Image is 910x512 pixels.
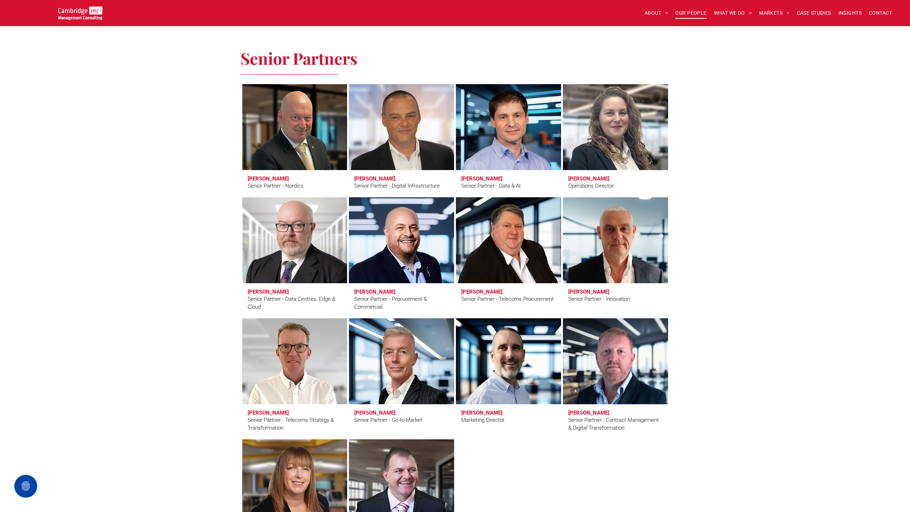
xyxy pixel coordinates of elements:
div: Senior Partner - Innovation [568,295,630,303]
div: Senior Partner - Data Centres, Edge & Cloud [248,295,342,311]
h3: [PERSON_NAME] [248,289,289,295]
a: Clive Quantrill [242,318,347,404]
div: Senior Partner - Contract Management & Digital Transformation [568,416,663,432]
a: Erling Aronsveen [242,84,347,170]
a: Duncan Clubb [239,195,350,286]
div: Operations Director [568,182,614,190]
h3: [PERSON_NAME] [248,175,289,182]
h3: [PERSON_NAME] [461,175,502,182]
a: Your Business Transformed | Cambridge Management Consulting [58,8,102,15]
a: INSIGHTS [835,8,865,19]
h3: [PERSON_NAME] [568,410,609,416]
a: Andy Bax [349,84,454,170]
div: Senior Partner - Procurement & Commercial [354,295,449,311]
a: WHAT WE DO [710,8,756,19]
a: Darren Sheppard [563,318,668,404]
a: Karl Salter [456,318,561,404]
a: OUR PEOPLE [672,8,710,19]
a: ABOUT [641,8,672,19]
h3: [PERSON_NAME] [354,410,395,416]
span: Senior Partners [240,47,357,69]
h3: [PERSON_NAME] [461,410,502,416]
h3: [PERSON_NAME] [461,289,502,295]
div: Senior Partner - Telecoms Procurement [461,295,554,303]
h3: [PERSON_NAME] [568,175,609,182]
a: Andy Bills [349,318,454,404]
a: Matt Lawson [563,197,668,283]
a: CONTACT [865,8,896,19]
a: Andy Everest [349,197,454,283]
div: Marketing Director [461,416,505,424]
a: MARKETS [755,8,793,19]
h3: [PERSON_NAME] [248,410,289,416]
a: Eric Green [456,197,561,283]
div: Senior Partner - Data & AI [461,182,521,190]
div: Senior Partner - Telecoms Strategy & Transformation [248,416,342,432]
div: Senior Partner - Nordics [248,182,303,190]
a: Simon Brueckheimer [456,84,561,170]
img: Go to Homepage [58,6,102,20]
a: CASE STUDIES [793,8,835,19]
div: Senior Partner - Digital Infrastructure [354,182,440,190]
div: Senior Partner - Go-to-Market [354,416,422,424]
h3: [PERSON_NAME] [354,289,395,295]
h3: [PERSON_NAME] [568,289,609,295]
h3: [PERSON_NAME] [354,175,395,182]
a: Serena Catapano [563,84,668,170]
